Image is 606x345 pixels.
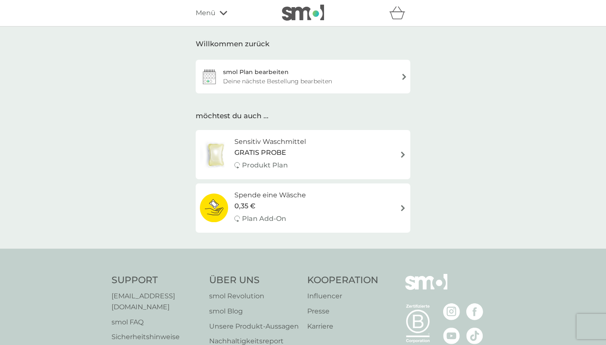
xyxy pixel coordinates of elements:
a: smol Blog [209,306,299,317]
img: Spende eine Wäsche [200,193,228,223]
h4: Support [112,274,201,287]
div: Deine nächste Bestellung bearbeiten [223,77,332,86]
p: Produkt Plan [242,160,288,171]
img: besuche die smol Facebook Seite [466,303,483,320]
div: möchtest du auch ... [196,110,410,122]
img: besuche die smol TikTok Seite [466,327,483,344]
img: smol [282,5,324,21]
span: GRATIS PROBE [234,147,286,158]
span: Menü [196,8,215,19]
div: smol Plan bearbeiten [223,67,289,77]
img: besuche die smol YouTube Seite [443,327,460,344]
p: Plan Add-On [242,213,286,224]
span: 0,35 € [234,201,255,212]
a: Presse [307,306,378,317]
a: Karriere [307,321,378,332]
img: smol [405,274,447,303]
h4: Über Uns [209,274,299,287]
a: smol FAQ [112,317,201,328]
img: Sensitiv Waschmittel [200,140,232,170]
h6: Spende eine Wäsche [234,190,306,201]
h4: Kooperation [307,274,378,287]
img: besuche die smol Instagram Seite [443,303,460,320]
div: Warenkorb [389,5,410,21]
img: Rechtspfeil [400,151,406,158]
img: Rechtspfeil [400,205,406,211]
a: Sicherheitshinweise [112,332,201,342]
h6: Sensitiv Waschmittel [234,136,306,147]
a: Influencer [307,291,378,302]
div: Willkommen zurück [196,38,410,50]
a: [EMAIL_ADDRESS][DOMAIN_NAME] [112,291,201,312]
a: Unsere Produkt‑Aussagen [209,321,299,332]
a: smol Revolution [209,291,299,302]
